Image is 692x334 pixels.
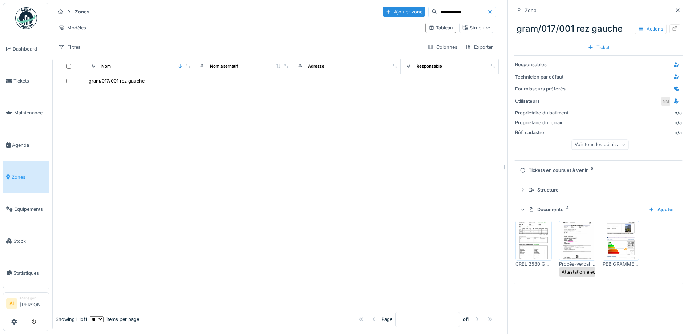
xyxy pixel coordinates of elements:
summary: Structure [517,183,680,197]
a: Équipements [3,193,49,225]
div: n/a [572,119,682,126]
div: Filtres [55,42,84,52]
summary: Tickets en cours et à venir0 [517,164,680,177]
div: Tickets en cours et à venir [520,167,674,174]
strong: of 1 [463,316,470,323]
span: Équipements [14,206,46,213]
a: AI Manager[PERSON_NAME] [6,295,46,313]
div: Adresse [308,63,324,69]
div: CREL 2580 GRAMME 13-9 ([DATE]).pdf [515,261,552,267]
a: Maintenance [3,97,49,129]
span: Statistiques [13,270,46,277]
div: Structure [529,186,674,193]
div: Documents [529,206,643,213]
div: Tableau [429,24,453,31]
a: Dashboard [3,33,49,65]
span: Zones [12,174,46,181]
div: n/a [675,109,682,116]
a: Agenda [3,129,49,161]
div: n/a [572,129,682,136]
div: Ajouter [646,205,677,214]
div: Page [381,316,392,323]
div: Colonnes [424,42,461,52]
li: AI [6,298,17,309]
div: Responsables [515,61,570,68]
a: Zones [3,161,49,193]
div: PEB GRAMME 17-1 ([DATE]).pdf [603,261,639,267]
strong: Zones [72,8,92,15]
span: Dashboard [13,45,46,52]
div: Utilisateurs [515,98,570,105]
span: Tickets [13,77,46,84]
div: Fournisseurs préférés [515,85,570,92]
div: Ajouter zone [383,7,425,17]
span: Maintenance [14,109,46,116]
img: kfyq5vqy1f1v1mr8xzqpp52tly2x [517,222,550,259]
div: items per page [90,316,139,323]
div: Voir tous les détails [571,140,628,150]
img: Badge_color-CXgf-gQk.svg [15,7,37,29]
div: Nom [101,63,111,69]
div: NM [661,96,671,106]
div: Technicien par défaut [515,73,570,80]
div: Réf. cadastre [515,129,570,136]
div: Showing 1 - 1 of 1 [56,316,87,323]
a: Statistiques [3,257,49,289]
div: Propriétaire du terrain [515,119,570,126]
div: Modèles [55,23,89,33]
div: Exporter [462,42,496,52]
div: Attestation électrique [562,269,608,275]
li: [PERSON_NAME] [20,295,46,311]
div: Actions [635,24,667,34]
div: Propriétaire du batiment [515,109,570,116]
a: Stock [3,225,49,257]
img: cqn7k6opa76614du32yenus4y3rf [604,222,637,259]
summary: Documents3Ajouter [517,203,680,216]
a: Tickets [3,65,49,97]
div: gram/017/001 rez gauche [89,77,145,84]
div: Structure [462,24,490,31]
div: Responsable [417,63,442,69]
div: Ticket [585,43,612,52]
div: Manager [20,295,46,301]
span: Stock [13,238,46,245]
div: Nom alternatif [210,63,238,69]
div: Zone [525,7,536,14]
span: Agenda [12,142,46,149]
div: Procès-verbal de contrôle d’une installation électrique en BT et TBT [559,261,595,267]
img: pfvphdwxct4pym3v09i53vm9prhn [561,222,594,259]
div: gram/017/001 rez gauche [514,19,683,38]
